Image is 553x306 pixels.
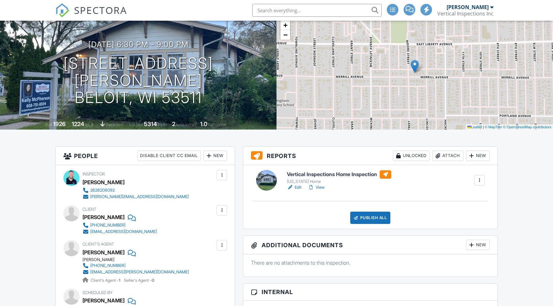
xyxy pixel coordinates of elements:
div: 2 [172,121,175,127]
div: 1224 [72,121,84,127]
a: [PERSON_NAME] [82,248,125,257]
span: − [283,31,287,39]
a: View [308,184,325,191]
div: [PERSON_NAME] [82,212,125,222]
span: bedrooms [176,122,194,127]
span: + [283,21,287,29]
span: bathrooms [208,122,227,127]
div: Attach [432,151,463,161]
div: Publish All [350,212,391,224]
a: [PHONE_NUMBER] [82,222,157,228]
span: Client's Agent - [91,278,121,283]
div: [PHONE_NUMBER] [90,263,125,268]
a: Zoom in [280,20,290,30]
div: [PERSON_NAME] [82,177,125,187]
div: [PERSON_NAME] [82,296,125,305]
span: SPECTORA [74,3,127,17]
div: New [203,151,227,161]
a: Edit [287,184,301,191]
img: The Best Home Inspection Software - Spectora [55,3,70,17]
span: Scheduled By [82,290,113,295]
a: [EMAIL_ADDRESS][PERSON_NAME][DOMAIN_NAME] [82,269,189,275]
a: 2626208092 [82,187,189,194]
div: [PHONE_NUMBER] [90,223,125,228]
div: [US_STATE] Home [287,179,391,184]
h3: People [56,147,235,165]
div: 5314 [144,121,157,127]
span: basement [106,122,123,127]
span: Seller's Agent - [124,278,154,283]
a: Vertical Inspections Home Inspection [US_STATE] Home [287,170,391,185]
h3: Reports [243,147,497,165]
a: Leaflet [467,125,482,129]
span: Lot Size [129,122,143,127]
a: © MapTiler [485,125,502,129]
div: New [466,240,490,250]
div: [PERSON_NAME][EMAIL_ADDRESS][DOMAIN_NAME] [90,194,189,199]
p: There are no attachments to this inspection. [251,259,490,266]
h6: Vertical Inspections Home Inspection [287,170,391,179]
h3: Additional Documents [243,236,497,254]
div: Disable Client CC Email [137,151,201,161]
div: 1926 [53,121,66,127]
div: [PERSON_NAME] [82,257,194,262]
span: | [483,125,484,129]
img: Marker [411,60,419,73]
div: [EMAIL_ADDRESS][DOMAIN_NAME] [90,229,157,234]
a: [EMAIL_ADDRESS][DOMAIN_NAME] [82,228,157,235]
span: Client [82,207,96,212]
div: Unlocked [393,151,430,161]
span: Built [45,122,52,127]
input: Search everything... [252,4,382,17]
span: Inspector [82,172,105,176]
span: sq. ft. [85,122,94,127]
span: Client's Agent [82,242,114,247]
h3: Internal [243,284,497,301]
div: [PERSON_NAME] [447,4,489,10]
a: Zoom out [280,30,290,40]
a: © OpenStreetMap contributors [503,125,551,129]
span: sq.ft. [158,122,166,127]
h3: [DATE] 6:30 pm - 9:00 pm [88,40,189,49]
div: 1.0 [200,121,207,127]
div: [EMAIL_ADDRESS][PERSON_NAME][DOMAIN_NAME] [90,269,189,275]
div: Vertical Inspections Inc [437,10,493,17]
a: [PHONE_NUMBER] [82,262,189,269]
strong: 0 [152,278,154,283]
h1: [STREET_ADDRESS][PERSON_NAME] Beloit, WI 53511 [10,55,266,106]
div: New [466,151,490,161]
div: 2626208092 [90,188,115,193]
strong: 1 [119,278,120,283]
a: [PERSON_NAME][EMAIL_ADDRESS][DOMAIN_NAME] [82,194,189,200]
a: SPECTORA [55,9,127,22]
